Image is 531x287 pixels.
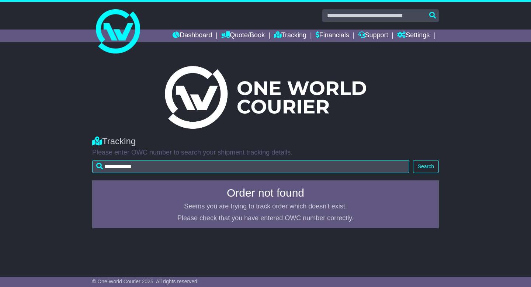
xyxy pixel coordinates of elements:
p: Please check that you have entered OWC number correctly. [97,214,434,222]
a: Settings [397,30,430,42]
p: Seems you are trying to track order which doesn't exist. [97,203,434,211]
img: Light [165,66,366,129]
a: Support [358,30,388,42]
a: Tracking [274,30,306,42]
a: Dashboard [173,30,212,42]
div: Tracking [92,136,439,147]
span: © One World Courier 2025. All rights reserved. [92,279,199,284]
h4: Order not found [97,187,434,199]
a: Quote/Book [221,30,265,42]
a: Financials [316,30,349,42]
p: Please enter OWC number to search your shipment tracking details. [92,149,439,157]
button: Search [413,160,439,173]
